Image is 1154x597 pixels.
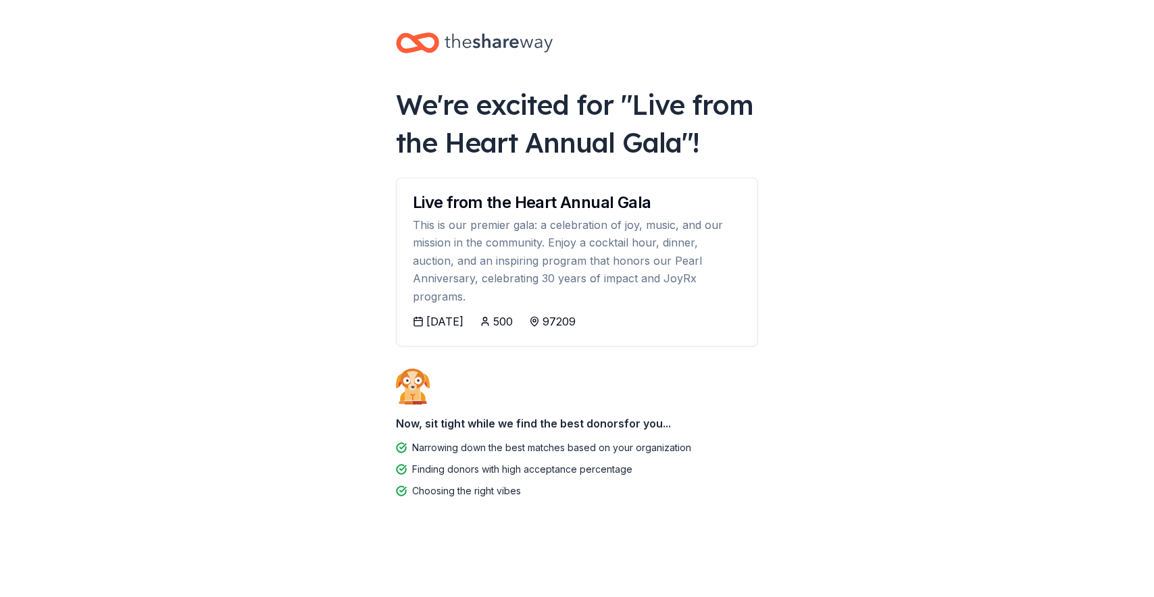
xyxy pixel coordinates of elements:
div: 500 [493,313,513,330]
div: This is our premier gala: a celebration of joy, music, and our mission in the community. Enjoy a ... [413,216,741,305]
div: [DATE] [426,313,463,330]
div: Choosing the right vibes [412,483,521,499]
div: 97209 [543,313,576,330]
div: Narrowing down the best matches based on your organization [412,440,691,456]
img: Dog waiting patiently [396,368,430,405]
div: We're excited for " Live from the Heart Annual Gala "! [396,86,758,161]
div: Finding donors with high acceptance percentage [412,461,632,477]
div: Now, sit tight while we find the best donors for you... [396,410,758,437]
div: Live from the Heart Annual Gala [413,194,741,211]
